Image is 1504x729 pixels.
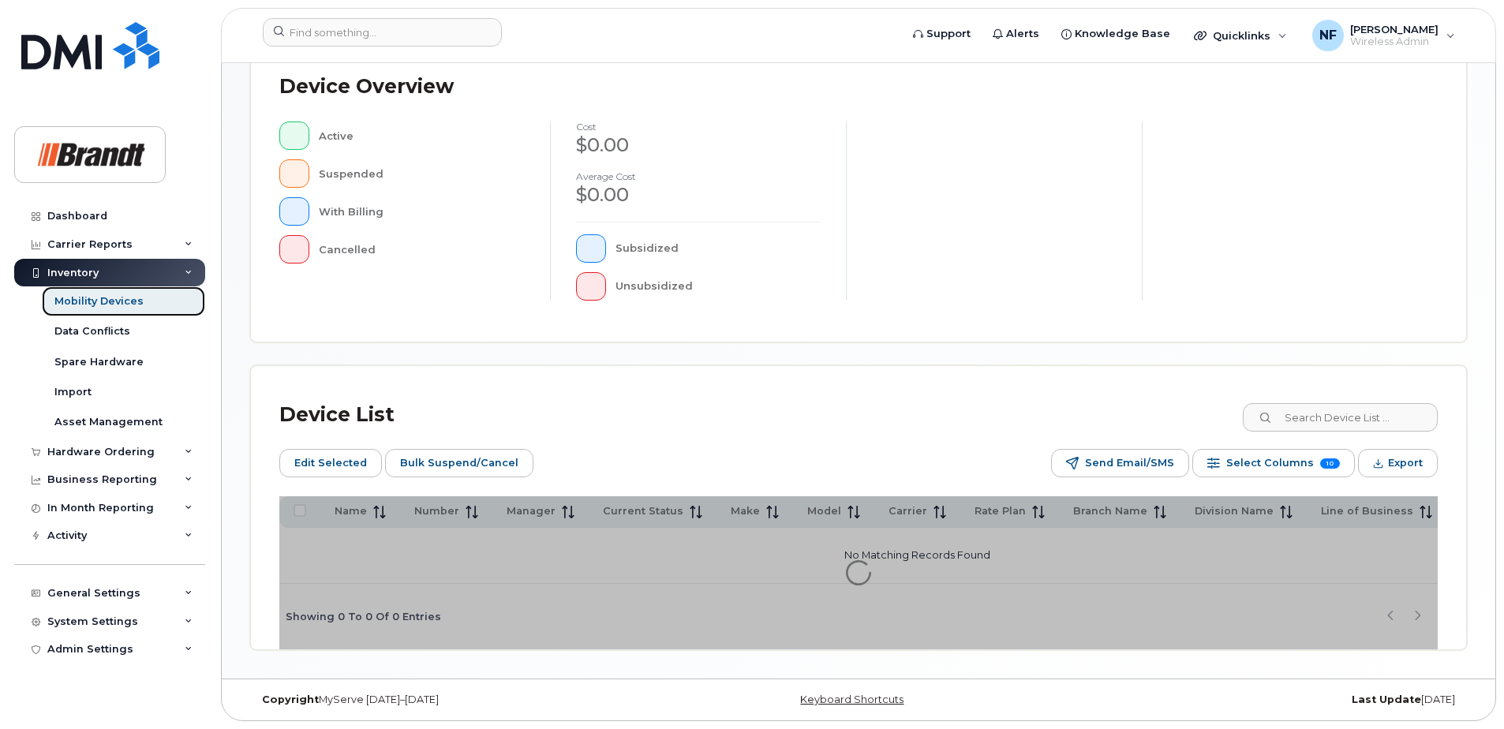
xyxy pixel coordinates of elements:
a: Support [902,18,982,50]
span: Quicklinks [1213,29,1270,42]
strong: Copyright [262,693,319,705]
span: Support [926,26,971,42]
div: Suspended [319,159,526,188]
a: Knowledge Base [1050,18,1181,50]
div: Quicklinks [1183,20,1298,51]
span: Knowledge Base [1075,26,1170,42]
button: Select Columns 10 [1192,449,1355,477]
div: [DATE] [1061,693,1467,706]
div: Cancelled [319,235,526,264]
span: Edit Selected [294,451,367,475]
span: 10 [1320,458,1340,469]
h4: cost [576,121,821,132]
div: Noah Fouillard [1301,20,1466,51]
div: $0.00 [576,181,821,208]
div: Subsidized [615,234,821,263]
button: Send Email/SMS [1051,449,1189,477]
div: Unsubsidized [615,272,821,301]
span: Select Columns [1226,451,1314,475]
h4: Average cost [576,171,821,181]
div: With Billing [319,197,526,226]
input: Search Device List ... [1243,403,1438,432]
span: Send Email/SMS [1085,451,1174,475]
span: Bulk Suspend/Cancel [400,451,518,475]
span: Wireless Admin [1350,36,1439,48]
a: Keyboard Shortcuts [800,693,904,705]
span: [PERSON_NAME] [1350,23,1439,36]
span: Alerts [1006,26,1039,42]
strong: Last Update [1352,693,1421,705]
span: Export [1388,451,1423,475]
a: Alerts [982,18,1050,50]
span: NF [1319,26,1337,45]
div: Device List [279,394,395,436]
div: MyServe [DATE]–[DATE] [250,693,656,706]
button: Bulk Suspend/Cancel [385,449,533,477]
input: Find something... [263,18,502,47]
button: Edit Selected [279,449,382,477]
button: Export [1358,449,1438,477]
div: Active [319,121,526,150]
div: Device Overview [279,66,454,107]
div: $0.00 [576,132,821,159]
